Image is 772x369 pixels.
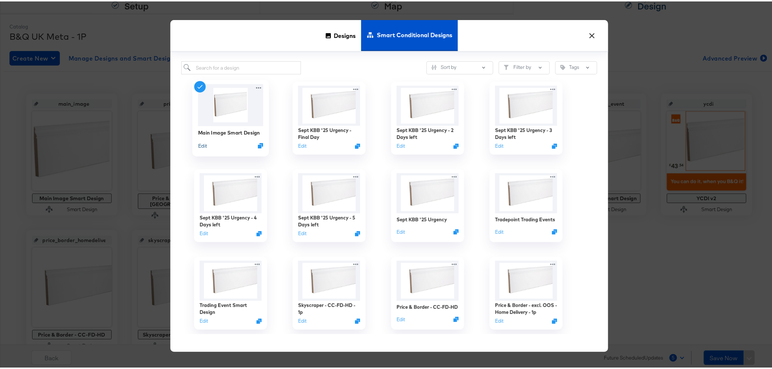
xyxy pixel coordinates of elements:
svg: Duplicate [453,142,459,147]
div: Price & Border - CC-FD-HD [397,302,458,309]
svg: Duplicate [552,317,557,322]
img: 3663602049364_02bq [298,84,360,124]
svg: Duplicate [355,317,360,322]
div: Skyscraper - CC-FD-HD - 1pEditDuplicate [293,255,366,328]
svg: Duplicate [453,228,459,233]
div: Main Image Smart Design [198,128,260,135]
svg: Duplicate [258,141,263,147]
div: Sept KBB '25 Urgency - 4 Days left [200,213,262,226]
div: Sept KBB '25 Urgency - Final Day [298,125,360,139]
div: Sept KBB '25 UrgencyEditDuplicate [391,168,464,241]
div: Sept KBB '25 Urgency - 3 Days left [495,125,557,139]
div: Sept KBB '25 Urgency - 4 Days leftEditDuplicate [194,168,267,241]
div: Skyscraper - CC-FD-HD - 1p [298,300,360,314]
button: Edit [298,141,306,148]
button: Edit [397,227,405,234]
div: Tradepoint Trading Events [495,215,555,222]
span: Designs [334,18,356,50]
div: Trading Event Smart Design [200,300,262,314]
button: Edit [397,141,405,148]
div: Price & Border - excl. OOS - Home Delivery - 1p [495,300,557,314]
img: _IsYFAMyHwPp96RU10N8FQ.jpg [198,83,263,125]
img: 3663602049364_02bq [495,172,557,212]
svg: Duplicate [355,142,360,147]
button: Edit [200,229,208,236]
img: 3663602049364_02bq [495,259,557,299]
button: Edit [495,316,503,323]
svg: Duplicate [355,230,360,235]
img: 3663602049364_02bq [298,259,360,299]
img: 3663602049364_02bq [397,259,459,299]
button: Edit [397,315,405,322]
div: Sept KBB '25 Urgency [397,215,447,222]
img: 3663602049364_02bq [298,172,360,212]
div: Sept KBB '25 Urgency - 2 Days left [397,125,459,139]
button: Edit [198,141,206,148]
div: Sept KBB '25 Urgency - Final DayEditDuplicate [293,80,366,153]
svg: Duplicate [552,228,557,233]
div: Sept KBB '25 Urgency - 3 Days leftEditDuplicate [490,80,563,153]
img: 3663602049364_02bq [200,259,262,299]
div: Main Image Smart DesignEditDuplicate [192,78,269,155]
button: Edit [495,227,503,234]
button: TagTags [555,60,597,73]
div: Sept KBB '25 Urgency - 5 Days leftEditDuplicate [293,168,366,241]
svg: Duplicate [453,315,459,321]
svg: Duplicate [256,230,262,235]
button: Edit [298,229,306,236]
button: SlidersSort by [426,60,493,73]
div: Tradepoint Trading EventsEditDuplicate [490,168,563,241]
div: Sept KBB '25 Urgency - 2 Days leftEditDuplicate [391,80,464,153]
button: FilterFilter by [499,60,550,73]
img: 3663602049364_02bq [495,84,557,124]
img: 3663602049364_02bq [397,84,459,124]
svg: Filter [504,63,509,69]
svg: Sliders [432,63,437,69]
input: Search for a design [181,60,301,73]
div: Sept KBB '25 Urgency - 5 Days left [298,213,360,226]
button: Edit [495,141,503,148]
img: 3663602049364_02bq [397,172,459,212]
button: × [586,26,599,39]
span: Smart Conditional Designs [377,18,452,50]
div: Trading Event Smart DesignEditDuplicate [194,255,267,328]
button: Edit [200,316,208,323]
svg: Tag [560,63,566,69]
button: Edit [298,316,306,323]
svg: Duplicate [256,317,262,322]
div: Price & Border - excl. OOS - Home Delivery - 1pEditDuplicate [490,255,563,328]
div: Price & Border - CC-FD-HDEditDuplicate [391,255,464,328]
img: 3663602049364_02bq [200,172,262,212]
svg: Duplicate [552,142,557,147]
